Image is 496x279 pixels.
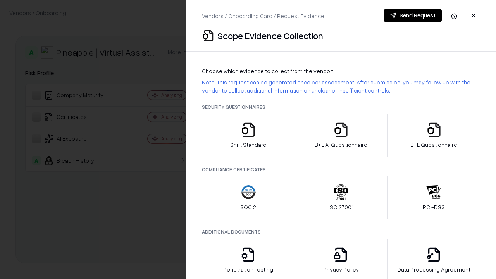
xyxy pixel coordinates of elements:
button: Shift Standard [202,114,295,157]
p: Data Processing Agreement [397,265,470,274]
p: Scope Evidence Collection [217,29,323,42]
p: ISO 27001 [329,203,353,211]
p: Shift Standard [230,141,267,149]
p: SOC 2 [240,203,256,211]
p: Additional Documents [202,229,480,235]
button: B+L Questionnaire [387,114,480,157]
p: Choose which evidence to collect from the vendor: [202,67,480,75]
p: Note: This request can be generated once per assessment. After submission, you may follow up with... [202,78,480,95]
button: Send Request [384,9,442,22]
button: B+L AI Questionnaire [294,114,388,157]
button: PCI-DSS [387,176,480,219]
p: Vendors / Onboarding Card / Request Evidence [202,12,324,20]
p: Security Questionnaires [202,104,480,110]
p: Compliance Certificates [202,166,480,173]
p: B+L Questionnaire [410,141,457,149]
p: PCI-DSS [423,203,445,211]
button: ISO 27001 [294,176,388,219]
button: SOC 2 [202,176,295,219]
p: B+L AI Questionnaire [315,141,367,149]
p: Privacy Policy [323,265,359,274]
p: Penetration Testing [223,265,273,274]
